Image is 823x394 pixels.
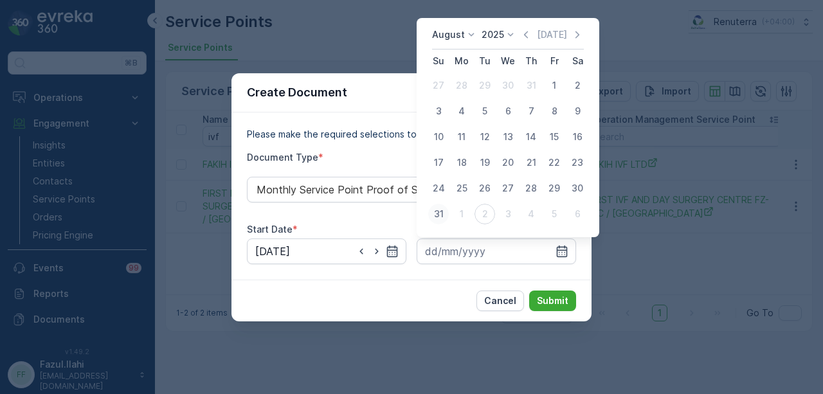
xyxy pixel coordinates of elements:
[451,178,472,199] div: 25
[417,238,576,264] input: dd/mm/yyyy
[498,178,518,199] div: 27
[451,204,472,224] div: 1
[567,101,588,121] div: 9
[428,204,449,224] div: 31
[521,152,541,173] div: 21
[247,238,406,264] input: dd/mm/yyyy
[544,152,565,173] div: 22
[475,152,495,173] div: 19
[498,75,518,96] div: 30
[567,204,588,224] div: 6
[544,101,565,121] div: 8
[427,49,450,73] th: Sunday
[544,127,565,147] div: 15
[482,28,504,41] p: 2025
[566,49,589,73] th: Saturday
[567,178,588,199] div: 30
[247,224,293,235] label: Start Date
[544,204,565,224] div: 5
[520,49,543,73] th: Thursday
[496,49,520,73] th: Wednesday
[451,101,472,121] div: 4
[521,75,541,96] div: 31
[428,101,449,121] div: 3
[473,49,496,73] th: Tuesday
[567,127,588,147] div: 16
[498,101,518,121] div: 6
[498,127,518,147] div: 13
[543,49,566,73] th: Friday
[475,204,495,224] div: 2
[428,178,449,199] div: 24
[451,127,472,147] div: 11
[529,291,576,311] button: Submit
[567,75,588,96] div: 2
[428,127,449,147] div: 10
[521,127,541,147] div: 14
[537,294,568,307] p: Submit
[428,75,449,96] div: 27
[247,152,318,163] label: Document Type
[475,127,495,147] div: 12
[567,152,588,173] div: 23
[247,84,347,102] p: Create Document
[476,291,524,311] button: Cancel
[544,178,565,199] div: 29
[475,101,495,121] div: 5
[521,178,541,199] div: 28
[521,204,541,224] div: 4
[432,28,465,41] p: August
[428,152,449,173] div: 17
[475,75,495,96] div: 29
[544,75,565,96] div: 1
[521,101,541,121] div: 7
[451,152,472,173] div: 18
[537,28,567,41] p: [DATE]
[484,294,516,307] p: Cancel
[475,178,495,199] div: 26
[451,75,472,96] div: 28
[450,49,473,73] th: Monday
[498,204,518,224] div: 3
[498,152,518,173] div: 20
[247,128,576,141] p: Please make the required selections to create your document.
